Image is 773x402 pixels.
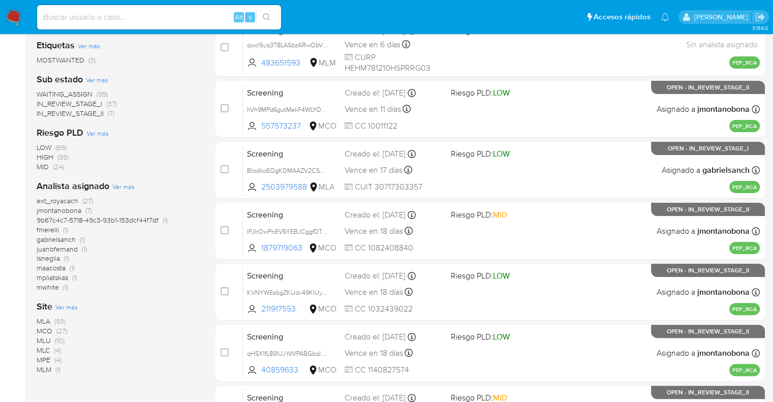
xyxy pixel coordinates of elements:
[249,12,252,22] span: s
[37,11,281,24] input: Buscar usuario o caso...
[661,13,669,21] a: Notificaciones
[694,12,751,22] p: marianela.tarsia@mercadolibre.com
[594,12,651,22] span: Accesos rápidos
[755,12,765,22] a: Salir
[235,12,243,22] span: Alt
[752,24,768,32] span: 3.158.0
[256,10,277,24] button: search-icon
